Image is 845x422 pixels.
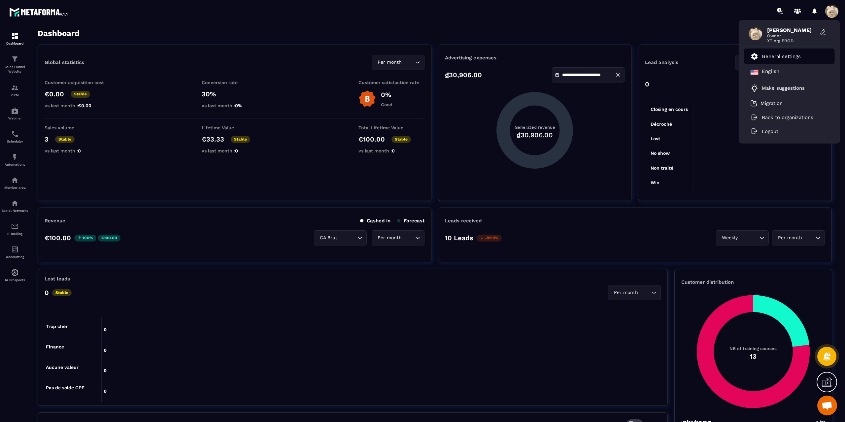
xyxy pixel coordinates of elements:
[45,80,111,85] p: Customer acquisition cost
[360,218,390,224] p: Cashed in
[98,235,120,242] p: €100.00
[2,194,28,217] a: social-networksocial-networkSocial Networks
[477,235,502,242] p: -99.9%
[235,103,242,108] span: 0%
[716,230,769,245] div: Search for option
[445,218,482,224] p: Leads received
[45,59,84,65] p: Global statistics
[11,269,19,276] img: automations
[403,59,414,66] input: Search for option
[651,150,670,156] tspan: No show
[651,107,688,112] tspan: Closing en cours
[46,365,79,370] tspan: Aucune valeur
[376,59,403,66] span: Per month
[651,136,660,141] tspan: Lost
[645,59,735,65] p: Lead analysis
[762,128,778,134] p: Logout
[760,100,783,106] p: Migration
[817,396,837,415] div: Open chat
[762,53,801,59] p: General settings
[2,27,28,50] a: formationformationDashboard
[651,180,659,185] tspan: Win
[74,235,96,242] p: 100%
[762,68,779,76] p: English
[46,324,68,329] tspan: Trop cher
[372,230,424,245] div: Search for option
[358,125,424,130] p: Total Lifetime Value
[11,130,19,138] img: scheduler
[55,136,75,143] p: Stable
[2,116,28,120] p: Webinar
[11,222,19,230] img: email
[2,93,28,97] p: CRM
[772,230,825,245] div: Search for option
[2,102,28,125] a: automationsautomationsWebinar
[38,29,80,38] h3: Dashboard
[358,80,424,85] p: Customer satisfaction rate
[235,148,238,153] span: 0
[11,84,19,92] img: formation
[751,84,820,92] a: Make suggestions
[45,276,70,282] p: Lost leads
[776,234,803,242] span: Per month
[11,153,19,161] img: automations
[11,199,19,207] img: social-network
[762,114,813,120] p: Back to organizations
[397,218,424,224] p: Forecast
[11,107,19,115] img: automations
[45,90,64,98] p: €0.00
[45,234,71,242] p: €100.00
[11,245,19,253] img: accountant
[767,33,817,38] span: Owner
[45,135,49,143] p: 3
[2,79,28,102] a: formationformationCRM
[202,135,224,143] p: €33.33
[608,285,661,300] div: Search for option
[358,135,385,143] p: €100.00
[735,55,825,70] div: Search for option
[376,234,403,242] span: Per month
[202,80,268,85] p: Conversion rate
[202,148,268,153] p: vs last month :
[2,209,28,212] p: Social Networks
[445,71,482,79] p: ₫30,906.00
[318,234,339,242] span: CA Brut
[767,38,817,43] span: XT org PROD
[2,140,28,143] p: Scheduler
[403,234,414,242] input: Search for option
[71,91,90,98] p: Stable
[2,148,28,171] a: automationsautomationsAutomations
[2,241,28,264] a: accountantaccountantAccounting
[358,90,376,108] img: b-badge-o.b3b20ee6.svg
[45,103,111,108] p: vs last month :
[681,279,825,285] p: Customer distribution
[645,80,649,88] p: 0
[803,234,814,242] input: Search for option
[720,234,739,242] span: Weekly
[762,85,805,91] p: Make suggestions
[11,176,19,184] img: automations
[381,102,392,107] p: Good
[46,344,64,349] tspan: Finance
[11,55,19,63] img: formation
[314,230,367,245] div: Search for option
[9,6,69,18] img: logo
[767,27,817,33] span: [PERSON_NAME]
[46,385,84,390] tspan: Pas de solde CPF
[2,65,28,74] p: Sales Funnel Website
[231,136,250,143] p: Stable
[202,125,268,130] p: Lifetime Value
[45,289,49,297] p: 0
[78,148,81,153] span: 0
[445,234,473,242] p: 10 Leads
[391,136,411,143] p: Stable
[372,55,424,70] div: Search for option
[751,52,801,60] a: General settings
[202,90,268,98] p: 30%
[751,100,783,107] a: Migration
[2,278,28,282] p: IA Prospects
[651,165,673,171] tspan: Non traité
[2,163,28,166] p: Automations
[2,50,28,79] a: formationformationSales Funnel Website
[2,186,28,189] p: Member area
